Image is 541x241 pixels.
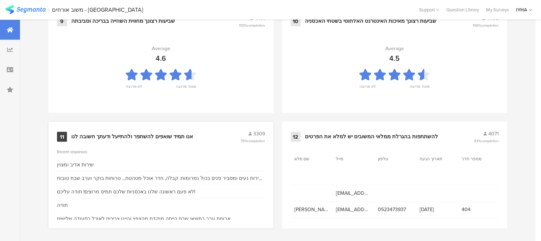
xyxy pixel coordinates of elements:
div: לא פעם ראשונה שלנו באכסניות שלכם תמיס מרוצים! תודה עליכם! [57,188,195,196]
span: completion [481,23,499,28]
span: 100% [473,23,499,28]
span: 93% [474,138,499,144]
span: [EMAIL_ADDRESS][DOMAIN_NAME] [336,189,370,197]
div: מאוד מרוצה [176,84,196,93]
img: segmanta logo [5,5,46,14]
section: מייל [336,156,368,162]
section: מספר חדר [462,156,494,162]
div: 12 [291,132,301,142]
div: תודה [57,202,68,209]
div: מאוד מרוצה [410,84,430,93]
section: תאריך הגעה [420,156,452,162]
div: משוב אורחים - [GEOGRAPHIC_DATA] [52,6,144,13]
span: 3309 [253,130,265,138]
div: IYHA [516,6,527,13]
span: 0523473937 [378,206,412,213]
div: Average [385,45,404,52]
div: Average [152,45,170,52]
span: completion [481,138,499,144]
span: completion [247,138,265,144]
div: שביעות רצונך מחווית השהייה בבריכה וסביבתה [71,18,175,25]
span: completion [247,23,265,28]
div: 4.5 [390,53,400,64]
span: 4071 [488,130,499,138]
span: 75% [241,138,265,144]
span: 100% [239,23,265,28]
a: Question Library [443,6,483,13]
span: [DATE] [420,206,454,213]
div: אירוח נעים ומסביר פנים בכול נמרומות: קבלה, חדר אוכל מטהטח... טרוחות בוקר וערב שבת טובות מאוד, ארו... [57,175,265,182]
div: | [48,6,50,14]
div: שירות אדיב ומצוין [57,161,94,168]
div: Recent responses [57,149,265,155]
div: לא מרוצה [360,84,376,93]
div: 10 [291,16,301,26]
span: 404 [462,206,496,213]
section: שם מלא [294,156,326,162]
span: [EMAIL_ADDRESS][DOMAIN_NAME] [336,206,370,213]
div: 4.6 [156,53,166,64]
div: Support [419,4,439,15]
span: [PERSON_NAME] [294,206,329,213]
div: להשתתפות בהגרלת ממלאי המשובים יש למלא את הפרטים [305,133,438,140]
a: My Surveys [483,6,513,13]
div: 11 [57,132,67,142]
div: 9 [57,16,67,26]
div: ארוחת ערב במוצאי שבת הייתה מוקדם מהצפוי והיינו צריכים לאוכל בסעודה שלישית. [57,215,232,223]
div: לא מרוצה [126,84,142,93]
section: טלפון [378,156,410,162]
div: אנו תמיד שואפים להשתפר ולהתייעל ודעתך חשובה לנו [71,133,193,140]
div: שביעות רצונך מאיכות האינטרנט האלחוטי בשטחי האכסניה [305,18,436,25]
